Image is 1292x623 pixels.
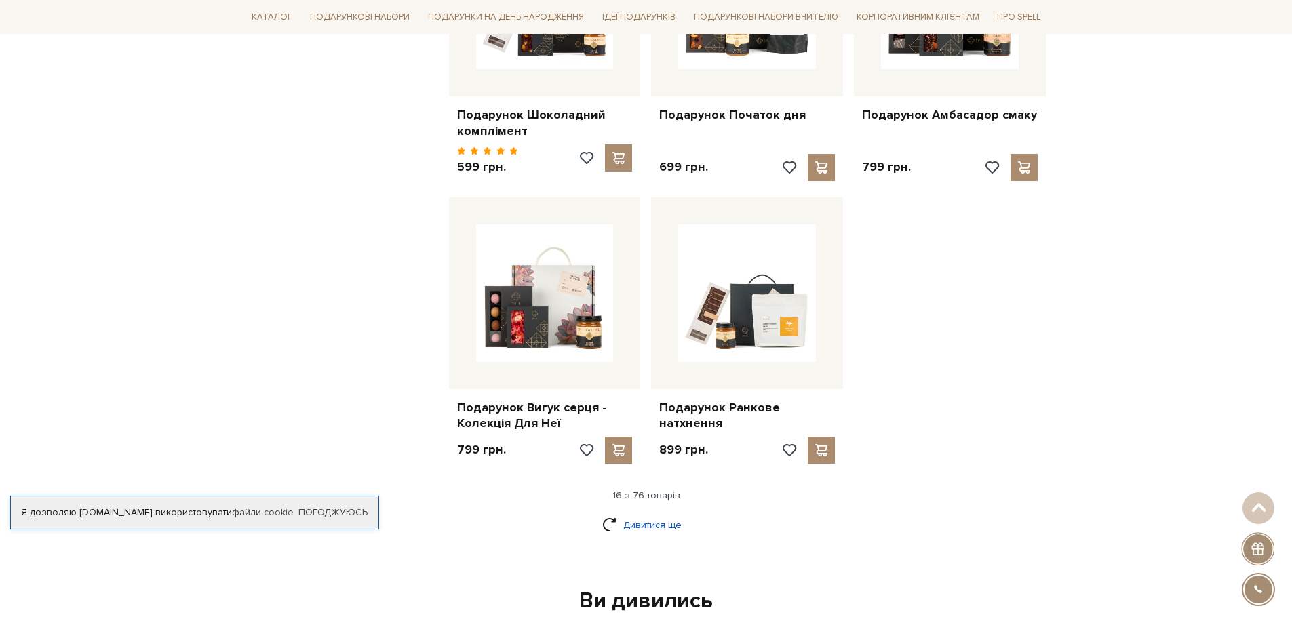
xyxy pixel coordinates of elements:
[457,400,633,432] a: Подарунок Вигук серця - Колекція Для Неї
[457,442,506,458] p: 799 грн.
[659,442,708,458] p: 899 грн.
[862,107,1038,123] a: Подарунок Амбасадор смаку
[659,159,708,175] p: 699 грн.
[423,7,589,28] a: Подарунки на День народження
[862,159,911,175] p: 799 грн.
[659,400,835,432] a: Подарунок Ранкове натхнення
[602,513,690,537] a: Дивитися ще
[305,7,415,28] a: Подарункові набори
[688,5,844,28] a: Подарункові набори Вчителю
[246,7,298,28] a: Каталог
[659,107,835,123] a: Подарунок Початок дня
[232,506,294,518] a: файли cookie
[298,506,368,519] a: Погоджуюсь
[851,7,985,28] a: Корпоративним клієнтам
[457,159,519,175] p: 599 грн.
[241,489,1052,502] div: 16 з 76 товарів
[11,506,378,519] div: Я дозволяю [DOMAIN_NAME] використовувати
[254,587,1038,616] div: Ви дивились
[992,7,1046,28] a: Про Spell
[597,7,681,28] a: Ідеї подарунків
[457,107,633,139] a: Подарунок Шоколадний комплімент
